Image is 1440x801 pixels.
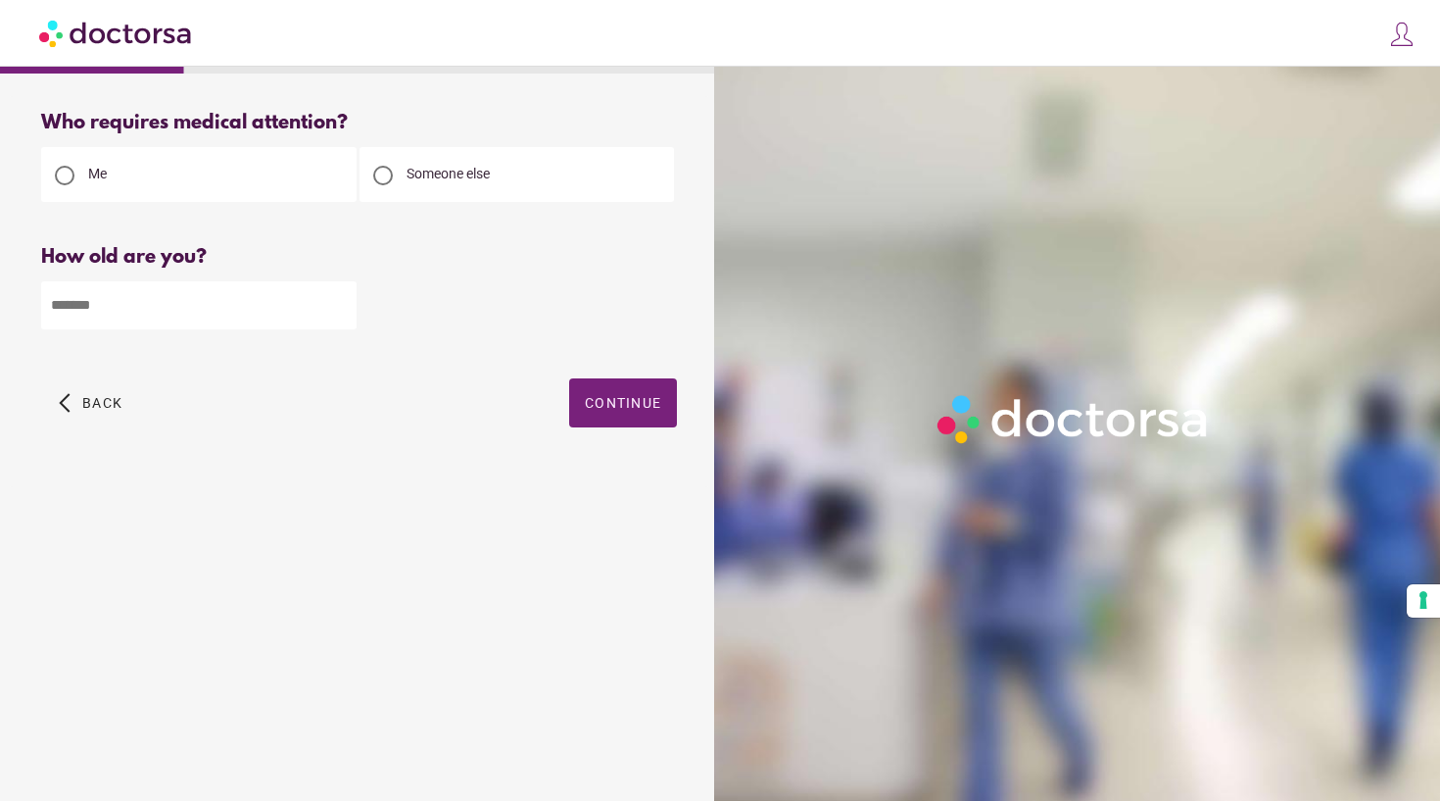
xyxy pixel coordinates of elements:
[407,166,490,181] span: Someone else
[39,11,194,55] img: Doctorsa.com
[41,112,677,134] div: Who requires medical attention?
[1407,584,1440,618] button: Your consent preferences for tracking technologies
[82,395,122,411] span: Back
[51,378,130,427] button: arrow_back_ios Back
[585,395,661,411] span: Continue
[41,246,677,269] div: How old are you?
[88,166,107,181] span: Me
[1388,21,1416,48] img: icons8-customer-100.png
[569,378,677,427] button: Continue
[930,387,1218,452] img: Logo-Doctorsa-trans-White-partial-flat.png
